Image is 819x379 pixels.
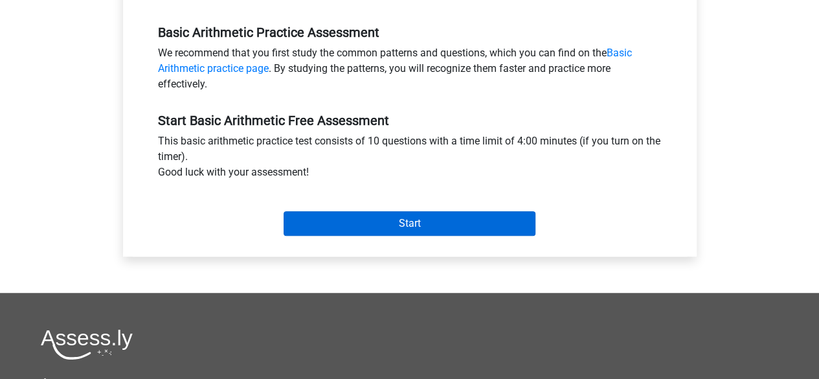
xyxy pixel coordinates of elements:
[158,113,662,128] h5: Start Basic Arithmetic Free Assessment
[148,45,671,97] div: We recommend that you first study the common patterns and questions, which you can find on the . ...
[284,211,535,236] input: Start
[41,329,133,360] img: Assessly logo
[148,133,671,185] div: This basic arithmetic practice test consists of 10 questions with a time limit of 4:00 minutes (i...
[158,25,662,40] h5: Basic Arithmetic Practice Assessment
